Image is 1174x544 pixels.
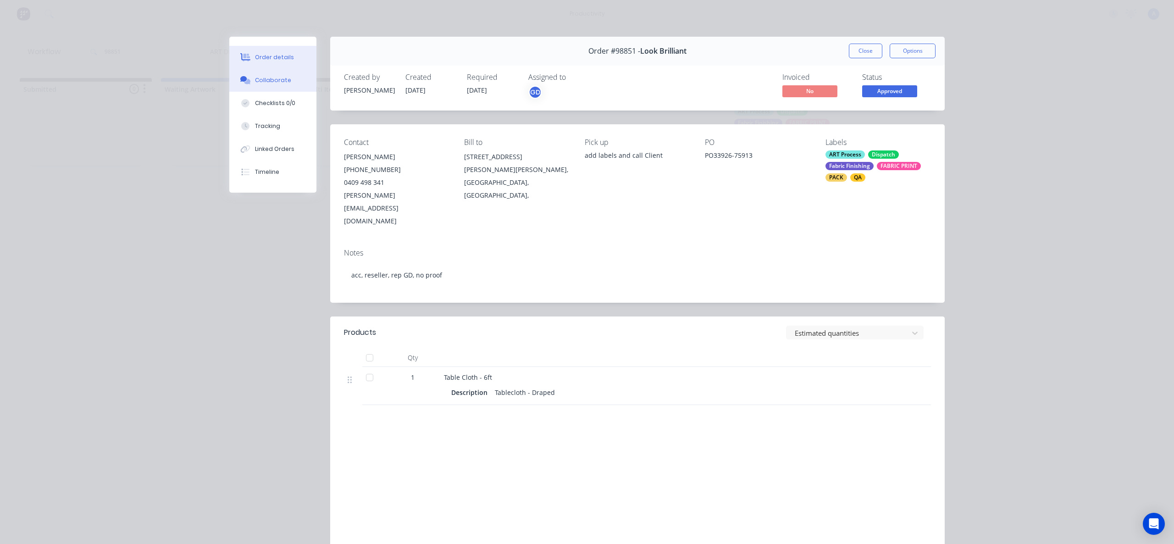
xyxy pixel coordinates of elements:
div: QA [850,173,865,182]
div: PO33926-75913 [705,150,810,163]
button: Close [849,44,882,58]
div: Checklists 0/0 [255,99,295,107]
span: Approved [862,85,917,97]
div: Pick up [585,138,690,147]
div: Dispatch [868,150,899,159]
div: FABRIC PRINT [877,162,921,170]
div: Required [467,73,517,82]
button: Timeline [229,161,316,183]
div: [PERSON_NAME][PHONE_NUMBER]0409 498 341[PERSON_NAME][EMAIL_ADDRESS][DOMAIN_NAME] [344,150,449,228]
div: Collaborate [255,76,291,84]
div: Tablecloth - Draped [491,386,559,399]
div: Timeline [255,168,279,176]
div: Created by [344,73,394,82]
div: Invoiced [782,73,851,82]
div: Bill to [464,138,570,147]
button: Options [890,44,936,58]
div: Created [405,73,456,82]
div: Status [862,73,931,82]
div: Fabric Finishing [825,162,874,170]
div: [PERSON_NAME] [344,150,449,163]
div: [STREET_ADDRESS][PERSON_NAME][PERSON_NAME],[GEOGRAPHIC_DATA], [GEOGRAPHIC_DATA], [464,150,570,202]
div: Linked Orders [255,145,294,153]
span: Look Brilliant [640,47,687,56]
button: Linked Orders [229,138,316,161]
div: Description [451,386,491,399]
div: PO [705,138,810,147]
div: Tracking [255,122,280,130]
button: Order details [229,46,316,69]
span: [DATE] [405,86,426,94]
button: Tracking [229,115,316,138]
span: 1 [411,372,415,382]
button: Approved [862,85,917,99]
div: [PERSON_NAME] [344,85,394,95]
span: No [782,85,837,97]
span: Order #98851 - [588,47,640,56]
button: Checklists 0/0 [229,92,316,115]
div: [STREET_ADDRESS][PERSON_NAME][PERSON_NAME], [464,150,570,176]
div: ART Process [825,150,865,159]
span: Table Cloth - 6ft [444,373,492,382]
div: [PERSON_NAME][EMAIL_ADDRESS][DOMAIN_NAME] [344,189,449,228]
div: [PHONE_NUMBER] [344,163,449,176]
button: GD [528,85,542,99]
div: Labels [825,138,931,147]
div: Qty [385,349,440,367]
div: 0409 498 341 [344,176,449,189]
div: Notes [344,249,931,257]
div: Order details [255,53,294,61]
button: Collaborate [229,69,316,92]
div: acc, reseller, rep GD, no proof [344,261,931,289]
div: Open Intercom Messenger [1143,513,1165,535]
span: [DATE] [467,86,487,94]
div: Products [344,327,376,338]
div: [GEOGRAPHIC_DATA], [GEOGRAPHIC_DATA], [464,176,570,202]
div: add labels and call Client [585,150,690,160]
div: Contact [344,138,449,147]
div: PACK [825,173,847,182]
div: Assigned to [528,73,620,82]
